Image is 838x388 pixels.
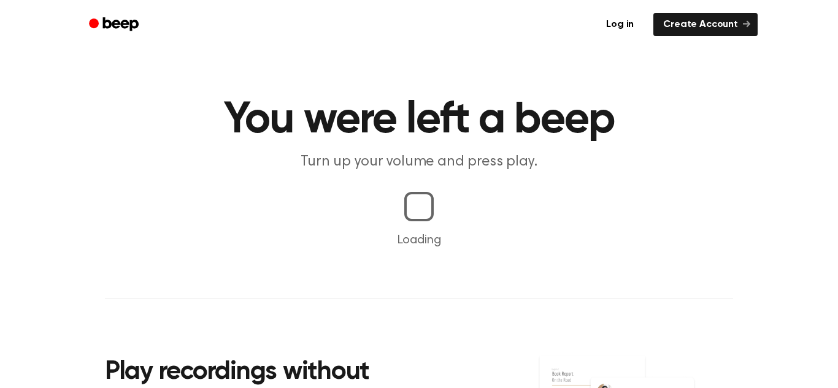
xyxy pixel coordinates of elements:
a: Log in [594,10,646,39]
a: Beep [80,13,150,37]
p: Turn up your volume and press play. [183,152,655,172]
h1: You were left a beep [105,98,733,142]
p: Loading [15,231,823,249]
a: Create Account [653,13,758,36]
